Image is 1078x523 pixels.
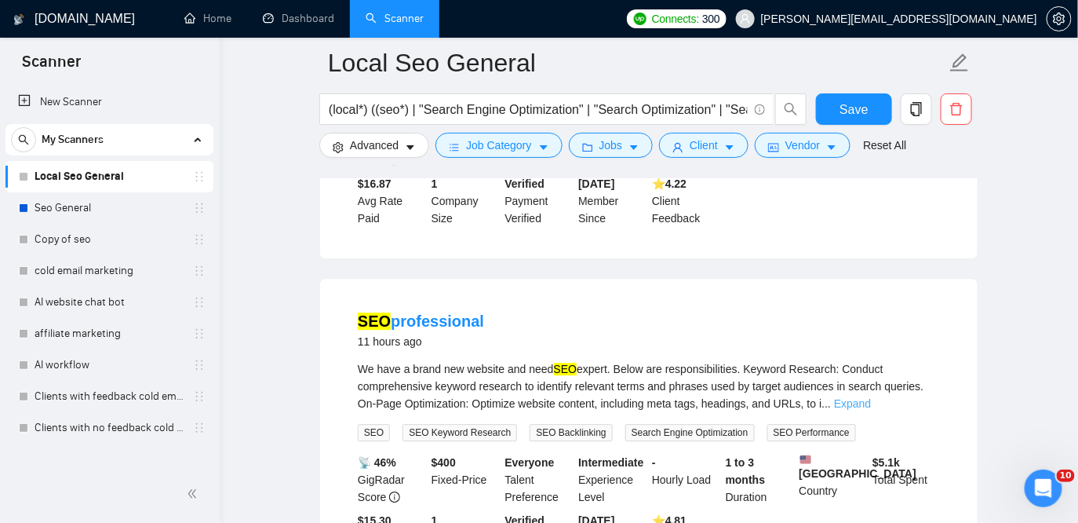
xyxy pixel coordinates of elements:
div: Company Size [428,175,502,227]
mark: SEO [554,363,577,375]
div: 11 hours ago [358,332,484,351]
a: AI website chat bot [35,287,184,318]
span: SEO Keyword Research [402,424,517,441]
div: Country [796,454,870,506]
span: search [776,102,806,116]
span: setting [1047,13,1071,25]
button: Save [816,93,892,125]
span: setting [333,141,344,153]
a: New Scanner [18,86,201,118]
span: search [12,134,35,145]
button: folderJobscaret-down [569,133,654,158]
a: affiliate marketing [35,318,184,349]
input: Search Freelance Jobs... [329,100,748,119]
span: caret-down [538,141,549,153]
a: Expand [834,397,871,410]
div: Experience Level [575,454,649,506]
button: userClientcaret-down [659,133,748,158]
button: barsJob Categorycaret-down [435,133,562,158]
button: delete [941,93,972,125]
b: 📡 46% [358,456,396,469]
span: ... [821,397,831,410]
iframe: Intercom live chat [1025,470,1062,507]
span: info-circle [389,492,400,503]
span: idcard [768,141,779,153]
span: holder [193,170,206,183]
li: My Scanners [5,124,213,444]
a: cold email marketing [35,255,184,287]
span: SEO Backlinking [530,424,612,441]
b: $ 400 [432,456,456,469]
span: holder [193,359,206,371]
span: holder [193,327,206,340]
span: Connects: [652,10,699,27]
button: settingAdvancedcaret-down [319,133,429,158]
span: Job Category [466,137,531,154]
span: 300 [702,10,719,27]
span: My Scanners [42,124,104,155]
b: $16.87 [358,177,392,190]
span: SEO Performance [767,424,856,441]
div: GigRadar Score [355,454,428,506]
span: user [740,13,751,24]
div: Client Feedback [649,175,723,227]
b: ⭐️ 4.22 [652,177,686,190]
span: SEO [358,424,390,441]
a: dashboardDashboard [263,12,334,25]
a: homeHome [184,12,231,25]
span: Client [690,137,718,154]
a: setting [1047,13,1072,25]
li: New Scanner [5,86,213,118]
span: user [672,141,683,153]
a: AI workflow [35,349,184,381]
a: Local Seo General [35,161,184,192]
span: Advanced [350,137,399,154]
button: idcardVendorcaret-down [755,133,850,158]
span: edit [949,53,970,73]
button: search [775,93,807,125]
b: 1 to 3 months [726,456,766,486]
b: Verified [505,177,545,190]
img: 🇺🇸 [800,454,811,465]
div: Fixed-Price [428,454,502,506]
b: $ 5.1k [872,456,900,469]
span: holder [193,390,206,403]
mark: SEO [358,313,391,330]
img: logo [13,7,24,32]
div: We have a brand new website and need expert. Below are responsibilities. Keyword Research: Conduc... [358,360,940,412]
span: caret-down [628,141,639,153]
b: Intermediate [578,456,643,469]
a: Copy of seo [35,224,184,255]
button: search [11,127,36,152]
input: Scanner name... [328,43,946,82]
button: copy [901,93,932,125]
span: caret-down [405,141,416,153]
span: holder [193,233,206,246]
span: folder [582,141,593,153]
span: caret-down [724,141,735,153]
span: delete [941,102,971,116]
span: copy [901,102,931,116]
span: holder [193,265,206,277]
span: Jobs [599,137,623,154]
a: Reset All [863,137,906,154]
span: info-circle [755,104,765,115]
span: caret-down [826,141,837,153]
div: Duration [723,454,796,506]
span: 10 [1057,470,1075,482]
button: setting [1047,6,1072,31]
div: Total Spent [869,454,943,506]
span: holder [193,202,206,214]
a: Clients with no feedback cold email marketing [35,412,184,444]
div: Avg Rate Paid [355,175,428,227]
div: Member Since [575,175,649,227]
a: searchScanner [366,12,424,25]
b: [GEOGRAPHIC_DATA] [799,454,917,480]
span: holder [193,296,206,309]
a: Clients with feedback cold email marketing [35,381,184,412]
b: [DATE] [578,177,614,190]
span: Save [839,100,868,119]
b: 1 [432,177,438,190]
span: Scanner [9,50,93,83]
span: Search Engine Optimization [625,424,755,441]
